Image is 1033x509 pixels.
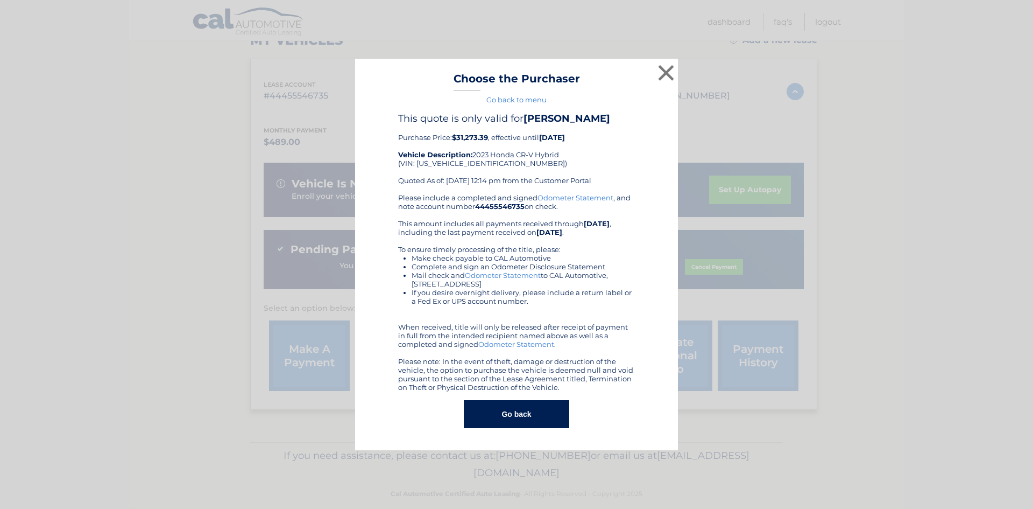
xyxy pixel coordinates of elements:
div: Purchase Price: , effective until 2023 Honda CR-V Hybrid (VIN: [US_VEHICLE_IDENTIFICATION_NUMBER]... [398,113,635,193]
b: $31,273.39 [452,133,488,142]
button: × [655,62,677,83]
a: Odometer Statement [465,271,541,280]
div: Please include a completed and signed , and note account number on check. This amount includes al... [398,193,635,392]
strong: Vehicle Description: [398,150,472,159]
b: [DATE] [539,133,565,142]
li: Mail check and to CAL Automotive, [STREET_ADDRESS] [412,271,635,288]
li: If you desire overnight delivery, please include a return label or a Fed Ex or UPS account number. [412,288,635,305]
h4: This quote is only valid for [398,113,635,124]
b: [DATE] [584,219,610,228]
a: Odometer Statement [478,340,554,348]
li: Make check payable to CAL Automotive [412,254,635,262]
a: Go back to menu [486,95,547,104]
a: Odometer Statement [537,193,613,202]
b: [DATE] [536,228,562,236]
b: 44455546735 [475,202,525,211]
h3: Choose the Purchaser [454,72,580,91]
li: Complete and sign an Odometer Disclosure Statement [412,262,635,271]
button: Go back [464,400,569,428]
b: [PERSON_NAME] [523,113,610,124]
